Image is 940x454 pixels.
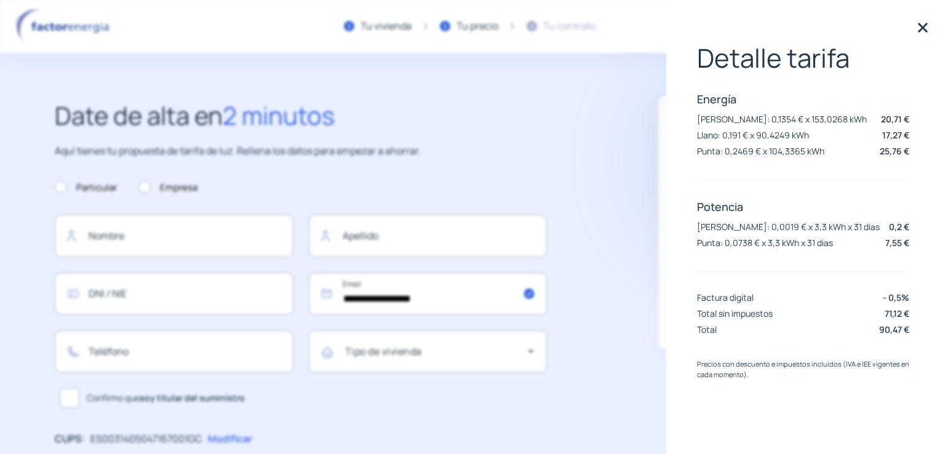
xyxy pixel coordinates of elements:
p: 20,71 € [881,113,909,125]
p: 90,47 € [879,323,909,336]
p: [PERSON_NAME]: 0,0019 € x 3,3 kWh x 31 dias [697,221,880,233]
div: Tu precio [456,18,498,34]
p: ES0031405047167001GC [90,431,202,447]
span: Confirmo que [87,391,245,405]
span: 2 minutos [223,98,335,132]
p: 7,55 € [885,236,909,249]
h2: Date de alta en [55,96,547,135]
p: - 0,5% [883,291,909,304]
mat-label: Tipo de vivienda [345,344,422,358]
p: Potencia [697,199,909,214]
p: Total [697,324,717,335]
label: Empresa [138,180,197,195]
p: Punta: 0,2469 € x 104,3365 kWh [697,145,824,157]
p: Aquí tienes tu propuesta de tarifa de luz. Rellena los datos para empezar a ahorrar. [55,143,547,159]
div: Tu vivienda [360,18,412,34]
img: logo factor [12,9,117,44]
p: 71,12 € [885,307,909,320]
p: 25,76 € [880,145,909,157]
p: Precios con descuento e impuestos incluidos (IVA e IEE vigentes en cada momento). [697,359,909,380]
p: Factura digital [697,292,754,303]
p: [PERSON_NAME]: 0,1354 € x 153,0268 kWh [697,113,867,125]
p: Energía [697,92,909,106]
p: CUPS: [55,431,84,447]
label: Particular [55,180,117,195]
p: Llano: 0,191 € x 90,4249 kWh [697,129,809,141]
div: Tu contrato [543,18,596,34]
p: Modificar [208,431,252,447]
b: soy titular del suministro [140,392,245,404]
p: Detalle tarifa [697,43,909,73]
p: Punta: 0,0738 € x 3,3 kWh x 31 dias [697,237,833,249]
p: Total sin impuestos [697,308,773,319]
p: 17,27 € [882,129,909,141]
p: 0,2 € [889,220,909,233]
